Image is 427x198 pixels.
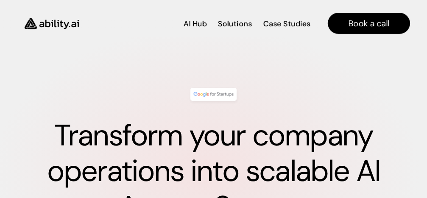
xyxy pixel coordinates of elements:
[349,17,390,29] p: Book a call
[263,16,311,31] a: Case Studies
[218,16,252,31] a: Solutions
[328,13,410,34] a: Book a call
[184,19,207,29] p: AI Hub
[218,19,252,29] p: Solutions
[263,19,310,29] p: Case Studies
[184,16,207,31] a: AI Hub
[91,13,410,34] nav: Main navigation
